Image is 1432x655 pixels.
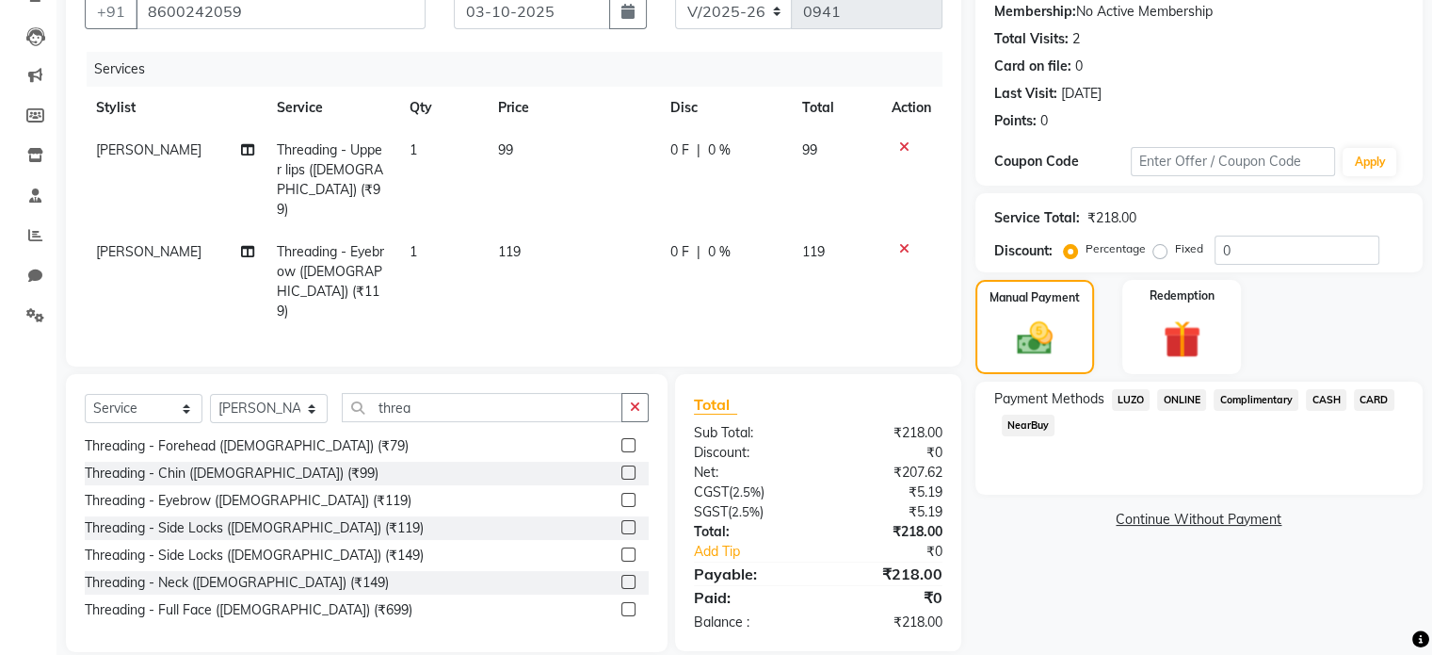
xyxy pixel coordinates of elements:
img: _gift.svg [1151,316,1213,363]
div: ₹5.19 [818,502,957,522]
div: Discount: [680,443,818,463]
img: _cash.svg [1006,318,1064,359]
label: Fixed [1175,240,1203,257]
div: Payable: [680,563,818,585]
span: 0 F [670,242,689,262]
div: Membership: [994,2,1076,22]
div: Total: [680,522,818,542]
div: Threading - Side Locks ([DEMOGRAPHIC_DATA]) (₹119) [85,518,424,538]
input: Enter Offer / Coupon Code [1131,147,1336,176]
th: Service [265,87,398,129]
div: ₹218.00 [818,522,957,542]
div: 0 [1040,111,1048,131]
span: 0 % [708,242,731,262]
span: Payment Methods [994,389,1104,409]
div: ₹0 [841,542,956,562]
span: 0 % [708,140,731,160]
div: Card on file: [994,57,1071,76]
div: ₹218.00 [1087,208,1136,228]
label: Percentage [1086,240,1146,257]
span: Total [694,395,737,415]
span: CASH [1306,389,1346,411]
input: Search or Scan [342,393,622,422]
span: 2.5% [732,484,761,499]
div: ₹207.62 [818,463,957,483]
div: [DATE] [1061,84,1102,104]
span: Complimentary [1214,389,1298,411]
div: Balance : [680,613,818,632]
div: Points: [994,111,1037,131]
span: ONLINE [1157,389,1206,411]
div: Coupon Code [994,152,1131,172]
span: Threading - Eyebrow ([DEMOGRAPHIC_DATA]) (₹119) [277,243,384,319]
div: ( ) [680,483,818,502]
span: [PERSON_NAME] [96,141,201,158]
span: 119 [498,243,521,260]
div: Net: [680,463,818,483]
span: 1 [410,141,417,158]
label: Manual Payment [990,289,1080,306]
div: Discount: [994,241,1053,261]
span: NearBuy [1002,415,1055,436]
div: Paid: [680,586,818,609]
span: 0 F [670,140,689,160]
div: Threading - Side Locks ([DEMOGRAPHIC_DATA]) (₹149) [85,546,424,565]
a: Continue Without Payment [979,510,1419,530]
th: Total [791,87,880,129]
th: Disc [659,87,791,129]
div: 2 [1072,29,1080,49]
span: CGST [694,483,729,500]
span: 2.5% [732,504,760,519]
span: CARD [1354,389,1394,411]
th: Price [487,87,659,129]
div: Threading - Forehead ([DEMOGRAPHIC_DATA]) (₹79) [85,436,409,456]
div: Services [87,52,957,87]
span: 99 [802,141,817,158]
span: LUZO [1112,389,1150,411]
div: Threading - Full Face ([DEMOGRAPHIC_DATA]) (₹699) [85,600,412,620]
span: [PERSON_NAME] [96,243,201,260]
span: 1 [410,243,417,260]
div: ₹0 [818,586,957,609]
div: Threading - Eyebrow ([DEMOGRAPHIC_DATA]) (₹119) [85,491,411,511]
a: Add Tip [680,542,841,562]
div: ₹218.00 [818,423,957,443]
div: ( ) [680,502,818,522]
span: 99 [498,141,513,158]
div: Last Visit: [994,84,1057,104]
th: Qty [398,87,487,129]
span: | [697,140,700,160]
span: | [697,242,700,262]
span: Threading - Upper lips ([DEMOGRAPHIC_DATA]) (₹99) [277,141,383,218]
div: No Active Membership [994,2,1404,22]
div: Total Visits: [994,29,1069,49]
th: Action [880,87,942,129]
th: Stylist [85,87,265,129]
div: 0 [1075,57,1083,76]
label: Redemption [1150,287,1215,304]
div: ₹0 [818,443,957,463]
button: Apply [1343,148,1396,176]
span: SGST [694,503,728,520]
div: Threading - Neck ([DEMOGRAPHIC_DATA]) (₹149) [85,573,389,593]
div: Threading - Chin ([DEMOGRAPHIC_DATA]) (₹99) [85,464,378,483]
div: ₹218.00 [818,613,957,632]
div: ₹5.19 [818,483,957,502]
div: ₹218.00 [818,563,957,585]
span: 119 [802,243,825,260]
div: Service Total: [994,208,1080,228]
div: Sub Total: [680,423,818,443]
